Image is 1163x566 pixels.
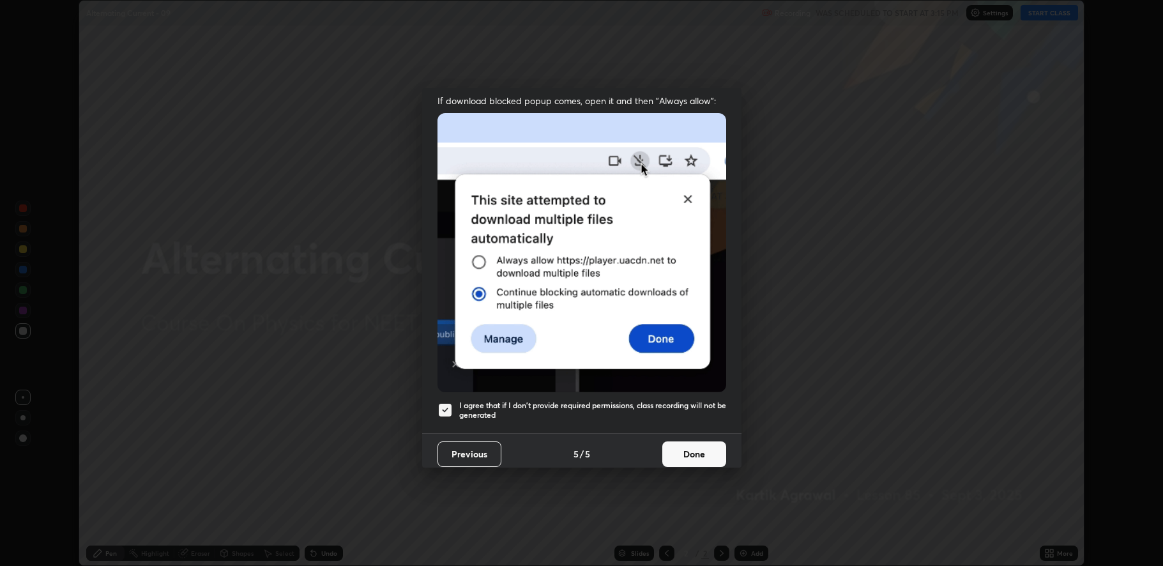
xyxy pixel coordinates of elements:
h4: 5 [585,447,590,461]
h5: I agree that if I don't provide required permissions, class recording will not be generated [459,401,726,420]
h4: 5 [574,447,579,461]
button: Done [662,441,726,467]
span: If download blocked popup comes, open it and then "Always allow": [437,95,726,107]
button: Previous [437,441,501,467]
img: downloads-permission-blocked.gif [437,113,726,392]
h4: / [580,447,584,461]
